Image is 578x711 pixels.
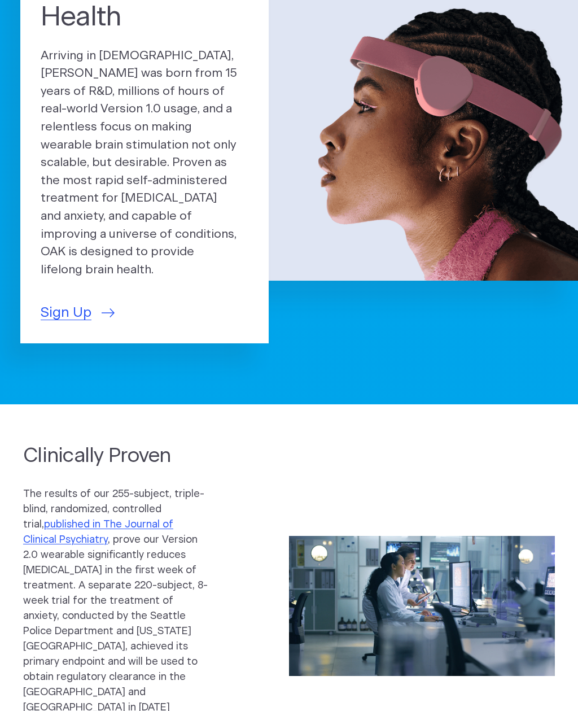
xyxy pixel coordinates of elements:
[41,47,248,279] p: Arriving in [DEMOGRAPHIC_DATA], [PERSON_NAME] was born from 15 years of R&D, millions of hours of...
[23,443,208,470] h2: Clinically Proven
[23,520,173,545] a: published in The Journal of Clinical Psychiatry
[41,303,91,324] span: Sign Up
[41,303,115,324] a: Sign Up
